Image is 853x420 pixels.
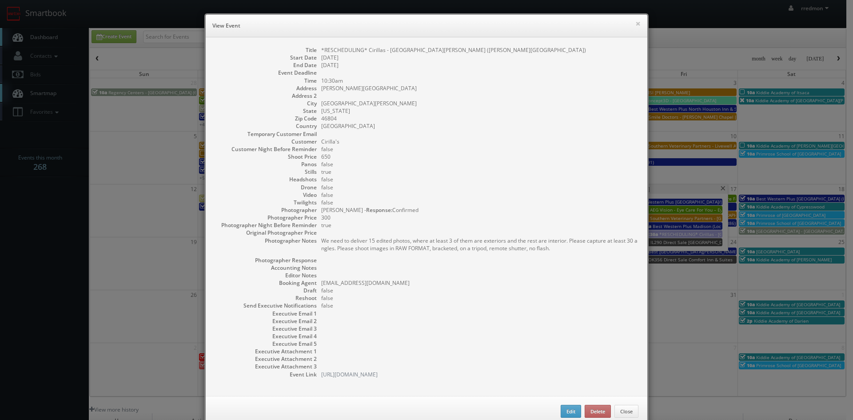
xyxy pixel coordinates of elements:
[215,221,317,229] dt: Photographer Night Before Reminder
[215,92,317,100] dt: Address 2
[321,61,638,69] dd: [DATE]
[215,214,317,221] dt: Photographer Price
[321,287,638,294] dd: false
[635,20,641,27] button: ×
[215,100,317,107] dt: City
[215,107,317,115] dt: State
[321,279,638,287] dd: [EMAIL_ADDRESS][DOMAIN_NAME]
[321,138,638,145] dd: Cirilla's
[321,100,638,107] dd: [GEOGRAPHIC_DATA][PERSON_NAME]
[321,176,638,183] dd: false
[321,115,638,122] dd: 46804
[585,405,611,418] button: Delete
[614,405,638,418] button: Close
[215,264,317,272] dt: Accounting Notes
[215,256,317,264] dt: Photographer Response
[215,317,317,325] dt: Executive Email 2
[321,84,638,92] dd: [PERSON_NAME][GEOGRAPHIC_DATA]
[215,287,317,294] dt: Draft
[321,184,638,191] dd: false
[215,115,317,122] dt: Zip Code
[215,54,317,61] dt: Start Date
[321,371,378,378] a: [URL][DOMAIN_NAME]
[321,77,638,84] dd: 10:30am
[321,199,638,206] dd: false
[215,46,317,54] dt: Title
[215,176,317,183] dt: Headshots
[215,302,317,309] dt: Send Executive Notifications
[215,184,317,191] dt: Drone
[215,206,317,214] dt: Photographer
[321,206,638,214] dd: [PERSON_NAME] - Confirmed
[215,122,317,130] dt: Country
[321,191,638,199] dd: false
[321,145,638,153] dd: false
[215,69,317,76] dt: Event Deadline
[215,325,317,332] dt: Executive Email 3
[212,21,641,30] h6: View Event
[366,206,392,214] b: Response:
[215,371,317,378] dt: Event Link
[215,272,317,279] dt: Editor Notes
[321,214,638,221] dd: 300
[561,405,581,418] button: Edit
[321,153,638,160] dd: 650
[321,46,638,54] dd: *RESCHEDULING* Cirillas - [GEOGRAPHIC_DATA][PERSON_NAME] ([PERSON_NAME][GEOGRAPHIC_DATA])
[215,138,317,145] dt: Customer
[215,229,317,236] dt: Original Photographer Price
[215,77,317,84] dt: Time
[215,145,317,153] dt: Customer Night Before Reminder
[215,191,317,199] dt: Video
[321,54,638,61] dd: [DATE]
[321,237,638,252] pre: We need to deliver 15 edited photos, where at least 3 of them are exteriors and the rest are inte...
[321,122,638,130] dd: [GEOGRAPHIC_DATA]
[215,355,317,363] dt: Executive Attachment 2
[215,340,317,348] dt: Executive Email 5
[215,168,317,176] dt: Stills
[215,279,317,287] dt: Booking Agent
[215,130,317,138] dt: Temporary Customer Email
[215,61,317,69] dt: End Date
[215,310,317,317] dt: Executive Email 1
[215,199,317,206] dt: Twilights
[321,107,638,115] dd: [US_STATE]
[321,168,638,176] dd: true
[321,302,638,309] dd: false
[215,84,317,92] dt: Address
[215,160,317,168] dt: Panos
[215,348,317,355] dt: Executive Attachment 1
[321,294,638,302] dd: false
[215,294,317,302] dt: Reshoot
[215,237,317,244] dt: Photographer Notes
[321,160,638,168] dd: false
[215,332,317,340] dt: Executive Email 4
[215,363,317,370] dt: Executive Attachment 3
[321,221,638,229] dd: true
[215,153,317,160] dt: Shoot Price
